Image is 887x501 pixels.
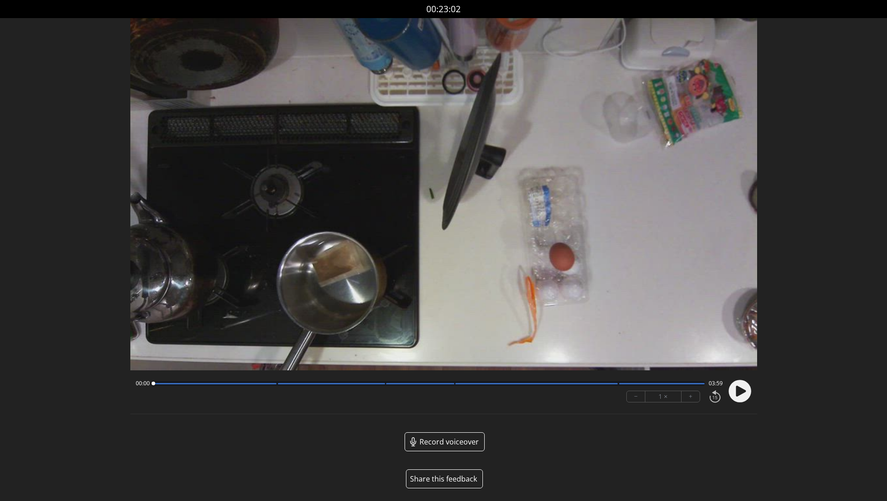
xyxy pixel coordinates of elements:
a: 00:23:02 [426,3,461,16]
span: 03:59 [709,380,723,387]
span: 00:00 [136,380,150,387]
button: Share this feedback [406,469,483,488]
div: 1 × [645,391,682,402]
button: + [682,391,700,402]
button: − [627,391,645,402]
a: Record voiceover [405,432,485,451]
span: Record voiceover [420,436,479,447]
